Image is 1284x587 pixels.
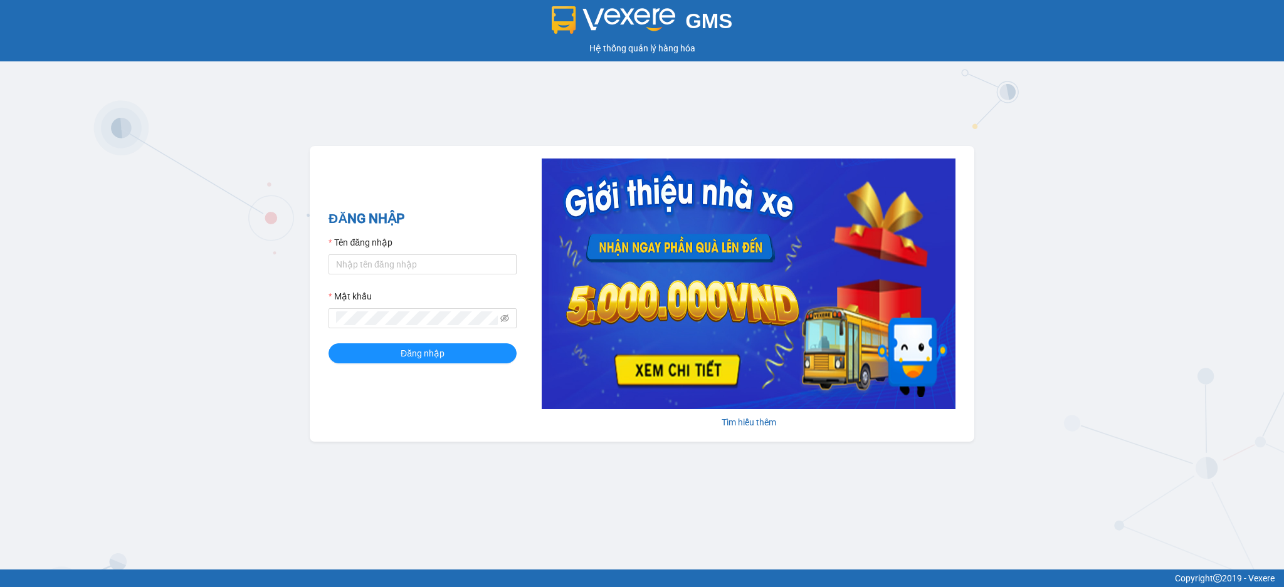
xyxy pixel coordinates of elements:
span: GMS [685,9,732,33]
span: Đăng nhập [401,346,445,360]
div: Hệ thống quản lý hàng hóa [3,41,1281,55]
input: Mật khẩu [336,311,498,325]
a: GMS [552,19,733,29]
span: eye-invisible [500,314,509,323]
label: Tên đăng nhập [329,236,392,249]
h2: ĐĂNG NHẬP [329,209,517,229]
img: banner-0 [542,158,955,409]
img: logo 2 [552,6,676,34]
button: Đăng nhập [329,343,517,363]
span: copyright [1213,574,1222,583]
input: Tên đăng nhập [329,254,517,274]
div: Tìm hiểu thêm [542,415,955,429]
label: Mật khẩu [329,289,372,303]
div: Copyright 2019 - Vexere [9,571,1275,585]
